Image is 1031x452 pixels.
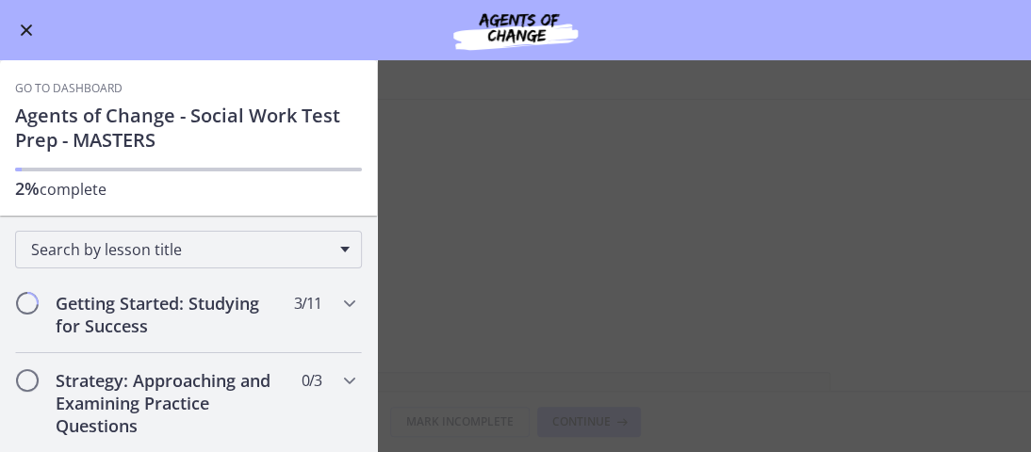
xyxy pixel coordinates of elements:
p: complete [15,177,362,201]
span: 0 / 3 [302,369,321,392]
span: 3 / 11 [294,292,321,315]
span: Search by lesson title [31,239,331,260]
a: Go to Dashboard [15,81,123,96]
button: Enable menu [15,19,38,41]
div: Search by lesson title [15,231,362,268]
span: 2% [15,177,40,200]
h2: Getting Started: Studying for Success [56,292,286,337]
h1: Agents of Change - Social Work Test Prep - MASTERS [15,104,362,153]
h2: Strategy: Approaching and Examining Practice Questions [56,369,286,437]
img: Agents of Change [402,8,629,53]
